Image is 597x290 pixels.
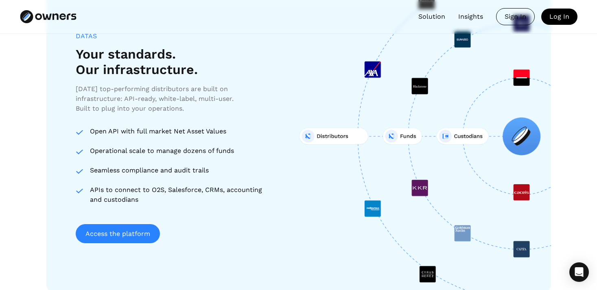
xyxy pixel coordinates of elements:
[569,262,589,282] div: Open Intercom Messenger
[496,9,534,25] div: Sign In
[76,84,255,113] div: [DATE] top-performing distributors are built on infrastructure: API-ready, white-label, multi-use...
[76,32,97,40] div: DATAS
[90,185,269,205] div: APIs to connect to O2S, Salesforce, CRMs, accounting and custodians
[418,12,445,22] a: Solution
[541,9,577,25] a: Log In
[458,12,483,22] a: Insights
[90,126,269,136] div: Open API with full market Net Asset Values
[496,8,535,25] a: Sign In
[76,224,160,243] a: Access the platform
[90,166,269,175] div: Seamless compliance and audit trails
[76,46,198,78] h3: Your standards. Our infrastructure.
[90,146,269,156] div: Operational scale to manage dozens of funds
